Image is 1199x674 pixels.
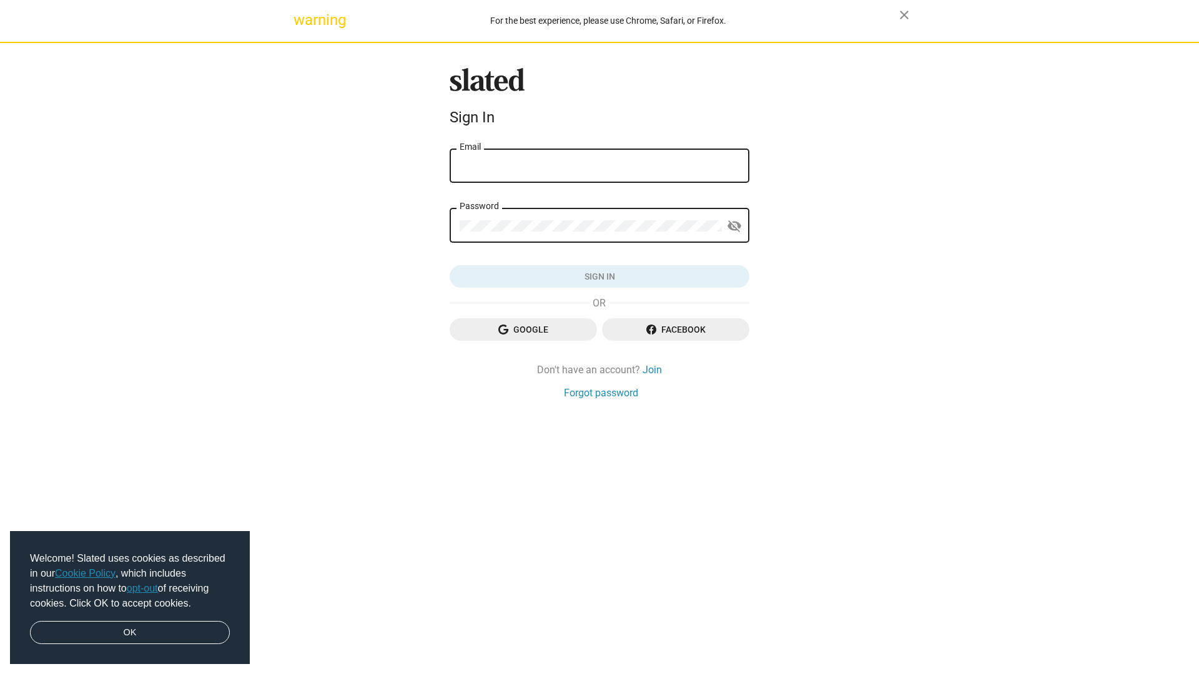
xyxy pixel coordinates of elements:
mat-icon: close [897,7,912,22]
span: Facebook [612,318,739,341]
div: cookieconsent [10,531,250,665]
span: Welcome! Slated uses cookies as described in our , which includes instructions on how to of recei... [30,551,230,611]
div: Sign In [450,109,749,126]
a: opt-out [127,583,158,593]
div: Don't have an account? [450,363,749,376]
button: Google [450,318,597,341]
sl-branding: Sign In [450,68,749,132]
a: Cookie Policy [55,568,116,579]
button: Facebook [602,318,749,341]
mat-icon: warning [294,12,308,27]
a: dismiss cookie message [30,621,230,645]
div: For the best experience, please use Chrome, Safari, or Firefox. [317,12,899,29]
mat-icon: visibility_off [727,217,742,236]
a: Forgot password [564,386,638,399]
span: Google [460,318,587,341]
button: Show password [722,214,747,239]
a: Join [643,363,662,376]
